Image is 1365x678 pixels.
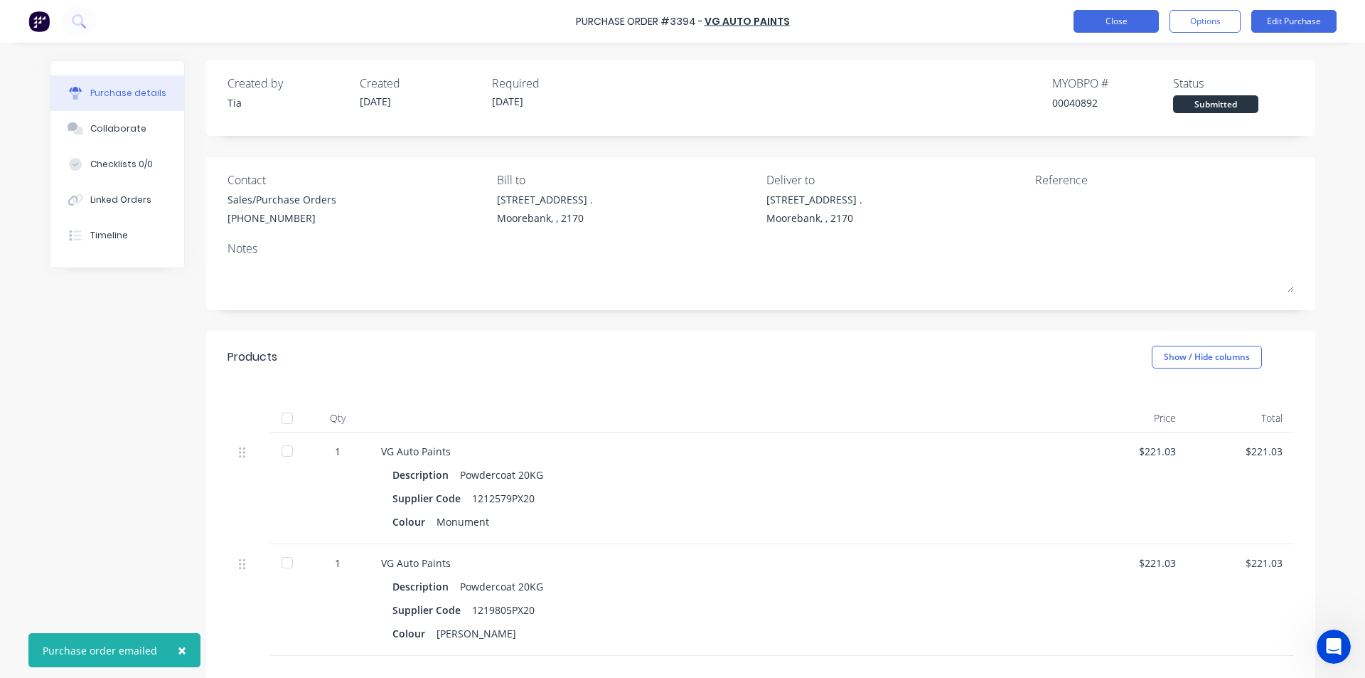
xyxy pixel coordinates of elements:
button: Close [1074,10,1159,33]
div: Collaborate [90,122,146,135]
button: Options [1169,10,1241,33]
img: Factory [28,11,50,32]
div: Colour [392,623,437,644]
div: Linked Orders [90,194,151,206]
div: $221.03 [1199,444,1283,459]
div: Products [227,349,277,366]
span: × [178,640,186,660]
button: Edit Purchase [1251,10,1337,33]
div: Purchase Order #3394 - [576,14,703,29]
div: $221.03 [1199,556,1283,571]
div: Description [392,576,460,597]
div: Moorebank, , 2170 [497,211,593,226]
div: Checklists 0/0 [90,158,153,171]
div: Supplier Code [392,600,472,620]
div: Required [492,75,613,92]
div: Powdercoat 20KG [460,465,543,485]
div: Submitted [1173,95,1258,113]
iframe: Intercom live chat [1317,630,1351,664]
div: VG Auto Paints [381,444,1069,459]
div: Monument [437,512,489,532]
div: Total [1187,404,1294,433]
div: Timeline [90,229,128,242]
div: VG Auto Paints [381,556,1069,571]
div: 1219805PX20 [472,600,535,620]
div: Contact [227,171,486,189]
div: Tia [227,95,348,110]
div: Qty [306,404,370,433]
button: Close [164,633,200,667]
div: Bill to [497,171,756,189]
div: Supplier Code [392,488,472,509]
button: Linked Orders [50,182,184,218]
div: Description [392,465,460,485]
div: Status [1173,75,1294,92]
div: 1 [317,444,358,459]
div: MYOB PO # [1052,75,1173,92]
div: 00040892 [1052,95,1173,110]
div: [STREET_ADDRESS] . [766,192,862,207]
button: Purchase details [50,75,184,111]
button: Show / Hide columns [1152,346,1262,369]
div: $221.03 [1092,444,1176,459]
button: Checklists 0/0 [50,147,184,182]
div: Created by [227,75,348,92]
div: Colour [392,512,437,532]
div: $221.03 [1092,556,1176,571]
div: Sales/Purchase Orders [227,192,336,207]
div: Reference [1035,171,1294,189]
div: Deliver to [766,171,1025,189]
button: Collaborate [50,111,184,147]
div: Purchase order emailed [43,643,157,658]
button: Timeline [50,218,184,253]
div: Moorebank, , 2170 [766,211,862,226]
div: Created [360,75,481,92]
div: 1 [317,556,358,571]
a: VG Auto Paints [705,14,790,28]
div: Purchase details [90,87,166,100]
div: [STREET_ADDRESS] . [497,192,593,207]
div: Price [1081,404,1187,433]
div: Notes [227,240,1294,257]
div: [PHONE_NUMBER] [227,211,336,226]
div: [PERSON_NAME] [437,623,516,644]
div: Powdercoat 20KG [460,576,543,597]
div: 1212579PX20 [472,488,535,509]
